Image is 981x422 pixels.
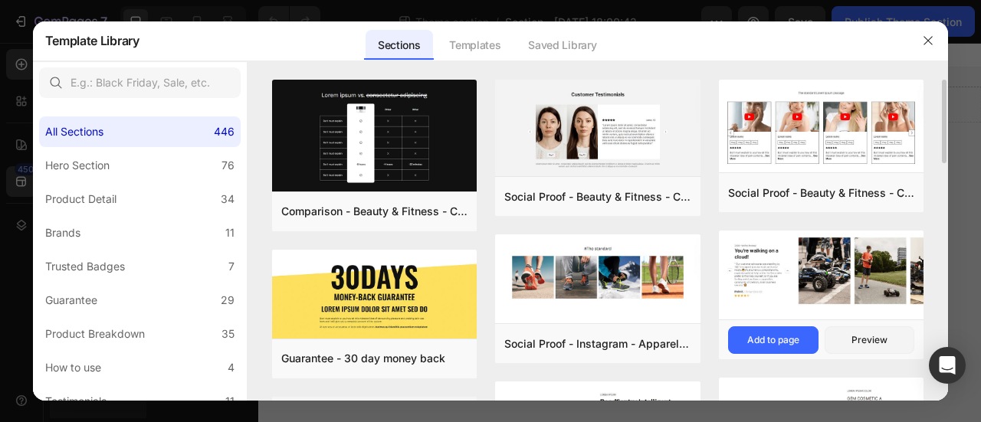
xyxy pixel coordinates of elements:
[45,358,101,377] div: How to use
[495,80,700,180] img: sp16.png
[214,123,235,141] div: 446
[516,30,609,61] div: Saved Library
[272,250,477,341] img: g30.png
[39,67,241,98] input: E.g.: Black Friday, Sale, etc.
[228,358,235,377] div: 4
[45,392,107,411] div: Testimonials
[281,202,468,221] div: Comparison - Beauty & Fitness - Cosmetic - Ingredients - Style 19
[437,30,513,61] div: Templates
[45,123,103,141] div: All Sections
[221,190,235,208] div: 34
[428,72,510,84] div: Drop element here
[221,291,235,309] div: 29
[504,188,691,206] div: Social Proof - Beauty & Fitness - Cosmetic - Style 16
[45,291,97,309] div: Guarantee
[825,326,915,354] button: Preview
[851,333,887,347] div: Preview
[728,326,819,354] button: Add to page
[45,257,125,276] div: Trusted Badges
[45,21,139,61] h2: Template Library
[747,333,799,347] div: Add to page
[45,224,80,242] div: Brands
[45,190,116,208] div: Product Detail
[719,231,924,311] img: sp13.png
[221,325,235,343] div: 35
[504,335,691,353] div: Social Proof - Instagram - Apparel - Shoes - Style 30
[719,80,924,176] img: sp8.png
[929,347,966,384] div: Open Intercom Messenger
[225,224,235,242] div: 11
[45,156,110,175] div: Hero Section
[272,80,477,195] img: c19.png
[45,325,145,343] div: Product Breakdown
[366,30,432,61] div: Sections
[495,234,700,310] img: sp30.png
[281,349,445,368] div: Guarantee - 30 day money back
[728,184,915,202] div: Social Proof - Beauty & Fitness - Cosmetic - Style 8
[221,156,235,175] div: 76
[228,257,235,276] div: 7
[225,392,235,411] div: 11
